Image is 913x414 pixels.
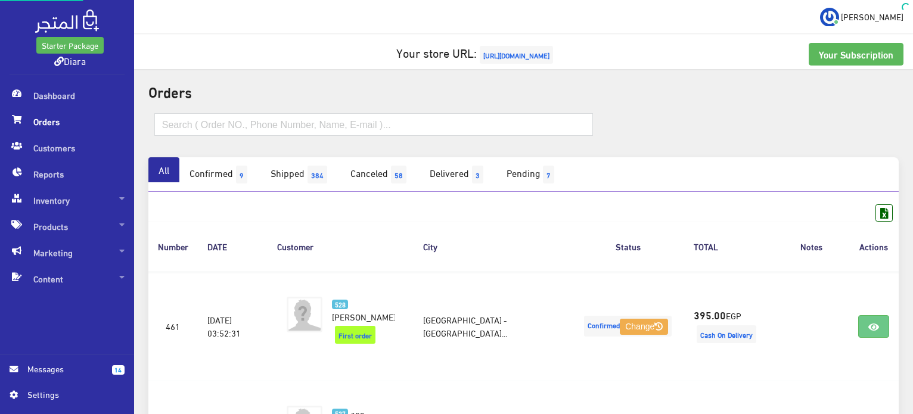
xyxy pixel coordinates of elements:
[36,37,104,54] a: Starter Package
[774,222,848,271] th: Notes
[10,266,125,292] span: Content
[10,187,125,213] span: Inventory
[287,297,322,332] img: avatar.png
[849,222,899,271] th: Actions
[148,222,198,271] th: Number
[35,10,99,33] img: .
[54,52,86,69] a: Diara
[496,157,567,192] a: Pending7
[268,222,413,271] th: Customer
[809,43,903,66] a: Your Subscription
[10,82,125,108] span: Dashboard
[148,83,899,99] h2: Orders
[27,388,114,401] span: Settings
[694,307,726,322] strong: 395.00
[332,300,348,310] span: 528
[820,8,839,27] img: ...
[684,272,774,381] td: EGP
[820,7,903,26] a: ... [PERSON_NAME]
[332,297,394,323] a: 528 [PERSON_NAME]
[391,166,406,183] span: 58
[198,222,268,271] th: DATE
[27,362,103,375] span: Messages
[154,113,593,136] input: Search ( Order NO., Phone Number, Name, E-mail )...
[572,222,684,271] th: Status
[10,388,125,407] a: Settings
[179,157,260,192] a: Confirmed9
[543,166,554,183] span: 7
[414,222,572,271] th: City
[112,365,125,375] span: 14
[420,157,496,192] a: Delivered3
[198,272,268,381] td: [DATE] 03:52:31
[10,239,125,266] span: Marketing
[10,135,125,161] span: Customers
[584,316,672,337] span: Confirmed
[236,166,247,183] span: 9
[148,272,198,381] td: 461
[414,272,572,381] td: [GEOGRAPHIC_DATA] - [GEOGRAPHIC_DATA]...
[340,157,420,192] a: Canceled58
[697,325,756,343] span: Cash On Delivery
[332,308,396,325] span: [PERSON_NAME]
[308,166,327,183] span: 384
[10,213,125,239] span: Products
[148,157,179,182] a: All
[472,166,483,183] span: 3
[10,108,125,135] span: Orders
[620,319,668,335] button: Change
[396,41,556,63] a: Your store URL:[URL][DOMAIN_NAME]
[684,222,774,271] th: TOTAL
[260,157,340,192] a: Shipped384
[10,161,125,187] span: Reports
[10,362,125,388] a: 14 Messages
[480,46,553,64] span: [URL][DOMAIN_NAME]
[841,9,903,24] span: [PERSON_NAME]
[335,326,375,344] span: First order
